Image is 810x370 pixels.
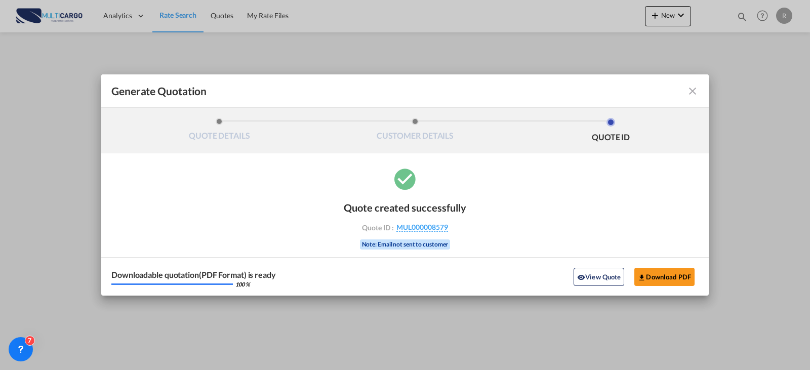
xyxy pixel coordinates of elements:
[235,281,250,287] div: 100 %
[360,239,451,250] div: Note: Email not sent to customer
[111,85,207,98] span: Generate Quotation
[686,85,699,97] md-icon: icon-close fg-AAA8AD cursor m-0
[574,268,624,286] button: icon-eyeView Quote
[101,74,709,296] md-dialog: Generate QuotationQUOTE ...
[513,118,709,145] li: QUOTE ID
[111,271,276,279] div: Downloadable quotation(PDF Format) is ready
[638,273,646,281] md-icon: icon-download
[577,273,585,281] md-icon: icon-eye
[346,223,464,232] div: Quote ID :
[634,268,695,286] button: Download PDF
[396,223,448,232] span: MUL000008579
[121,118,317,145] li: QUOTE DETAILS
[392,166,418,191] md-icon: icon-checkbox-marked-circle
[317,118,513,145] li: CUSTOMER DETAILS
[344,201,466,214] div: Quote created successfully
